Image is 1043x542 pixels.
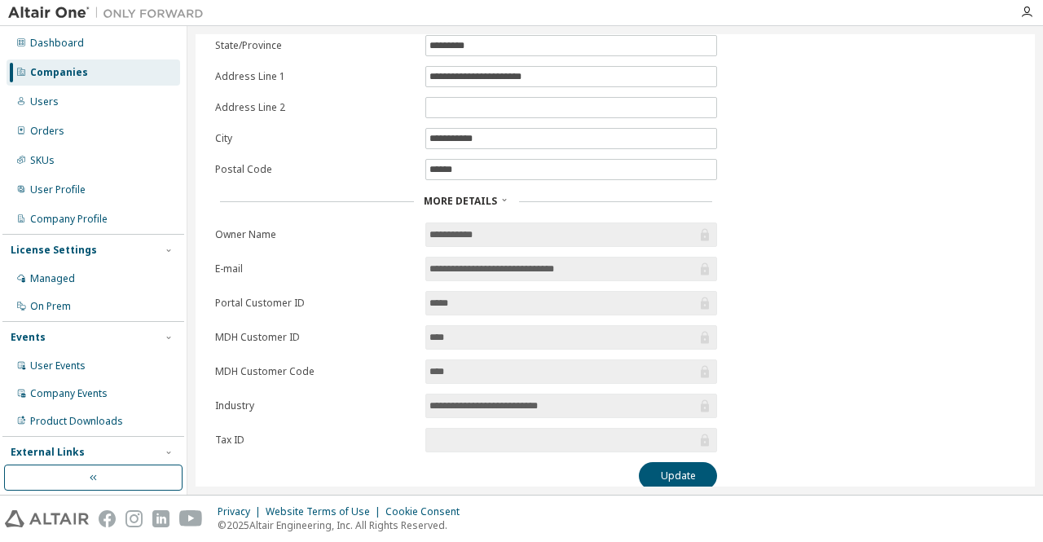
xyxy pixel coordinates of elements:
[30,95,59,108] div: Users
[385,505,469,518] div: Cookie Consent
[424,194,497,208] span: More Details
[30,37,84,50] div: Dashboard
[215,228,416,241] label: Owner Name
[215,399,416,412] label: Industry
[8,5,212,21] img: Altair One
[215,365,416,378] label: MDH Customer Code
[30,183,86,196] div: User Profile
[215,434,416,447] label: Tax ID
[215,163,416,176] label: Postal Code
[30,272,75,285] div: Managed
[11,331,46,344] div: Events
[215,39,416,52] label: State/Province
[218,505,266,518] div: Privacy
[215,297,416,310] label: Portal Customer ID
[215,262,416,275] label: E-mail
[30,154,55,167] div: SKUs
[30,300,71,313] div: On Prem
[30,213,108,226] div: Company Profile
[30,125,64,138] div: Orders
[215,132,416,145] label: City
[30,415,123,428] div: Product Downloads
[125,510,143,527] img: instagram.svg
[179,510,203,527] img: youtube.svg
[11,244,97,257] div: License Settings
[215,101,416,114] label: Address Line 2
[30,66,88,79] div: Companies
[218,518,469,532] p: © 2025 Altair Engineering, Inc. All Rights Reserved.
[99,510,116,527] img: facebook.svg
[152,510,169,527] img: linkedin.svg
[5,510,89,527] img: altair_logo.svg
[639,462,717,490] button: Update
[266,505,385,518] div: Website Terms of Use
[215,331,416,344] label: MDH Customer ID
[30,359,86,372] div: User Events
[30,387,108,400] div: Company Events
[215,70,416,83] label: Address Line 1
[11,446,85,459] div: External Links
